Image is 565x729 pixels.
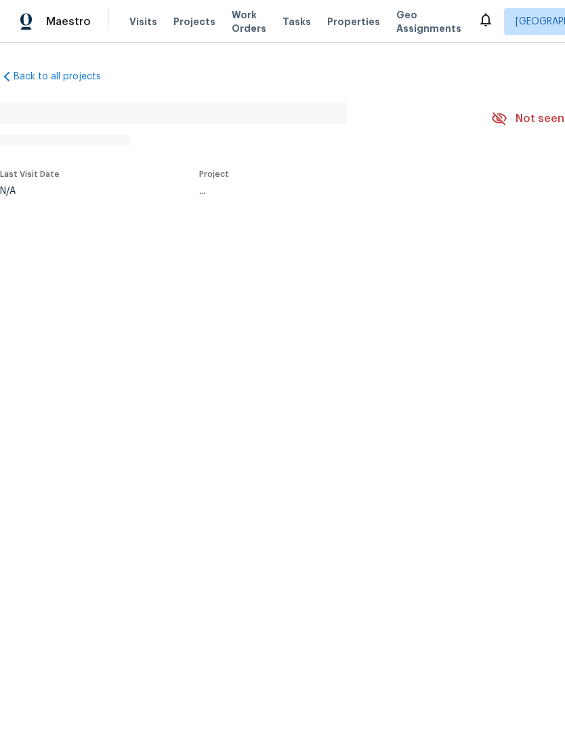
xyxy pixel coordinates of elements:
[199,170,229,178] span: Project
[396,8,461,35] span: Geo Assignments
[129,15,157,28] span: Visits
[46,15,91,28] span: Maestro
[282,17,311,26] span: Tasks
[173,15,215,28] span: Projects
[232,8,266,35] span: Work Orders
[199,186,459,196] div: ...
[327,15,380,28] span: Properties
